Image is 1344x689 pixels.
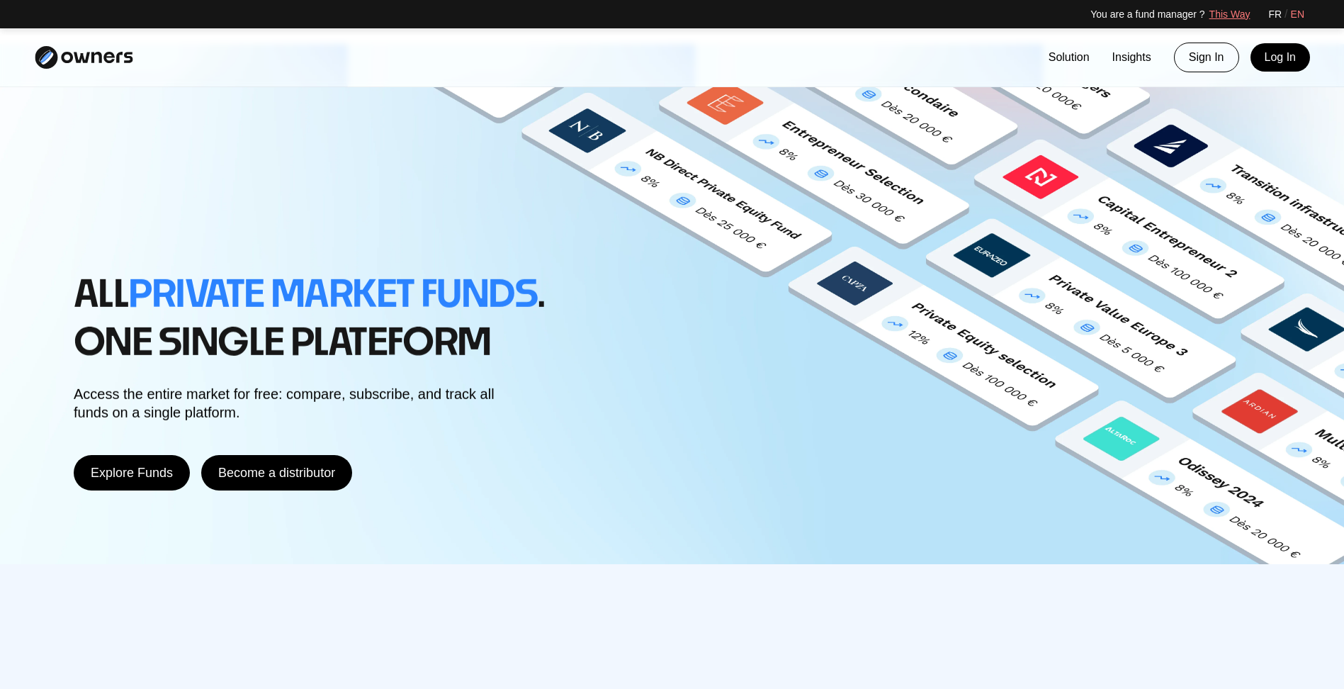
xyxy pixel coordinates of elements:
[1209,7,1250,22] a: This Way
[1175,43,1238,72] div: Sign In
[1112,49,1151,66] a: Insights
[1291,7,1304,22] a: EN
[1049,49,1090,66] a: Solution
[74,385,499,422] div: Access the entire market for free: compare, subscribe, and track all funds on a single platform.
[74,272,555,368] h1: ALL . One single plateform
[1284,6,1287,23] div: /
[1174,43,1239,72] a: Sign In
[201,455,352,491] a: Become a distributor
[1268,7,1282,22] a: FR
[1090,7,1204,22] div: You are a fund manager ?
[1250,43,1310,72] a: Log In
[74,455,190,491] a: Explore Funds
[128,277,537,314] span: PRIVATE market FUNDS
